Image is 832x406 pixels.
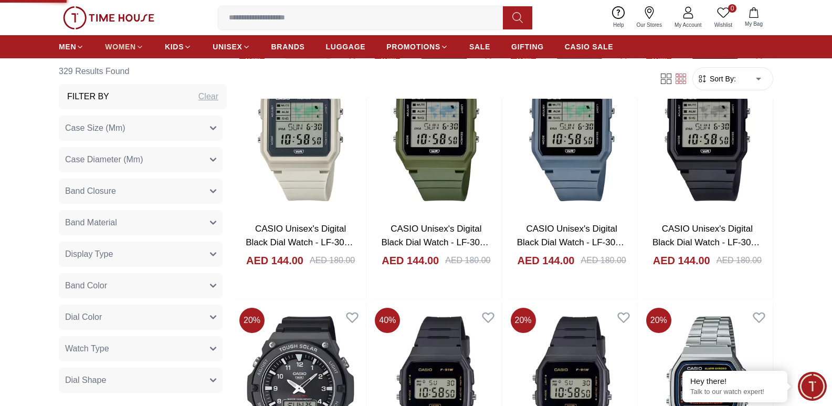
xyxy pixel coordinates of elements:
[507,42,637,214] img: CASIO Unisex's Digital Black Dial Watch - LF-30W-2ADF
[59,210,223,235] button: Band Material
[511,308,536,333] span: 20 %
[59,41,76,52] span: MEN
[382,253,439,268] h4: AED 144.00
[105,37,144,56] a: WOMEN
[739,5,769,30] button: My Bag
[59,179,223,204] button: Band Closure
[65,185,116,197] span: Band Closure
[386,41,440,52] span: PROMOTIONS
[517,224,627,261] a: CASIO Unisex's Digital Black Dial Watch - LF-30W-2ADF
[239,308,265,333] span: 20 %
[235,42,366,214] img: CASIO Unisex's Digital Black Dial Watch - LF-30W-8ADF
[246,253,303,268] h4: AED 144.00
[67,90,109,103] h3: Filter By
[386,37,448,56] a: PROMOTIONS
[609,21,628,29] span: Help
[310,254,355,267] div: AED 180.00
[690,388,780,397] p: Talk to our watch expert!
[653,253,710,268] h4: AED 144.00
[708,4,739,31] a: 0Wishlist
[65,342,109,355] span: Watch Type
[710,21,736,29] span: Wishlist
[165,41,184,52] span: KIDS
[198,90,218,103] div: Clear
[670,21,706,29] span: My Account
[59,116,223,141] button: Case Size (Mm)
[213,37,250,56] a: UNISEX
[381,224,491,261] a: CASIO Unisex's Digital Black Dial Watch - LF-30W-3ADF
[271,41,305,52] span: BRANDS
[246,224,355,261] a: CASIO Unisex's Digital Black Dial Watch - LF-30W-8ADF
[65,279,107,292] span: Band Color
[65,153,143,166] span: Case Diameter (Mm)
[646,308,671,333] span: 20 %
[607,4,630,31] a: Help
[798,372,827,401] div: Chat Widget
[326,41,366,52] span: LUGGAGE
[642,42,773,214] img: CASIO Unisex's Digital Black Dial Watch - LF-30W-1ADF
[690,376,780,387] div: Hey there!
[581,254,626,267] div: AED 180.00
[717,254,762,267] div: AED 180.00
[630,4,668,31] a: Our Stores
[65,311,102,324] span: Dial Color
[518,253,575,268] h4: AED 144.00
[165,37,192,56] a: KIDS
[326,37,366,56] a: LUGGAGE
[565,41,614,52] span: CASIO SALE
[59,59,227,84] h6: 329 Results Found
[728,4,736,13] span: 0
[213,41,242,52] span: UNISEX
[59,147,223,172] button: Case Diameter (Mm)
[469,41,490,52] span: SALE
[65,216,117,229] span: Band Material
[371,42,501,214] img: CASIO Unisex's Digital Black Dial Watch - LF-30W-3ADF
[65,122,125,134] span: Case Size (Mm)
[633,21,666,29] span: Our Stores
[511,37,544,56] a: GIFTING
[511,41,544,52] span: GIFTING
[59,242,223,267] button: Display Type
[271,37,305,56] a: BRANDS
[59,368,223,393] button: Dial Shape
[65,374,106,387] span: Dial Shape
[708,74,736,84] span: Sort By:
[565,37,614,56] a: CASIO SALE
[697,74,736,84] button: Sort By:
[65,248,113,261] span: Display Type
[105,41,136,52] span: WOMEN
[445,254,490,267] div: AED 180.00
[63,6,154,29] img: ...
[652,224,762,261] a: CASIO Unisex's Digital Black Dial Watch - LF-30W-1ADF
[59,336,223,361] button: Watch Type
[59,37,84,56] a: MEN
[741,20,767,28] span: My Bag
[59,273,223,298] button: Band Color
[469,37,490,56] a: SALE
[375,308,400,333] span: 40 %
[59,305,223,330] button: Dial Color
